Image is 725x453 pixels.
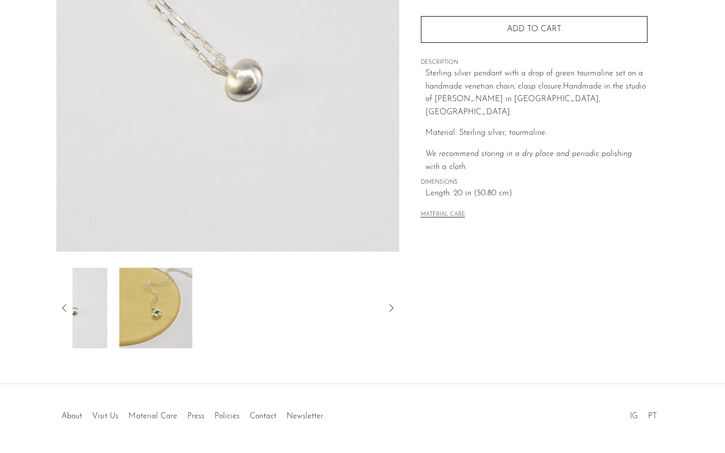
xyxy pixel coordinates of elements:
a: About [61,412,82,420]
span: DIMENSIONS [421,178,647,187]
a: Contact [250,412,276,420]
img: Green Tourmaline Wavelet Necklace [119,268,192,348]
em: We recommend storing in a dry place and periodic polishing with a cloth. [425,150,632,171]
a: Visit Us [92,412,118,420]
a: Policies [214,412,240,420]
button: Add to cart [421,16,647,42]
a: PT [648,412,657,420]
span: Length: 20 in (50.80 cm) [425,187,647,200]
ul: Social Medias [625,404,662,423]
span: Add to cart [507,25,561,34]
a: IG [630,412,638,420]
p: Sterling silver pendant with a drop of green tourmaline set on a handmade venetian chain, clasp c... [425,67,647,119]
span: andmade in the studio of [PERSON_NAME] in [GEOGRAPHIC_DATA], [GEOGRAPHIC_DATA]. [425,83,646,116]
a: Material Care [128,412,177,420]
button: MATERIAL CARE [421,211,465,219]
ul: Quick links [56,404,328,423]
p: Material: Sterling silver, tourmaline. [425,127,647,140]
img: Green Tourmaline Wavelet Necklace [34,268,107,348]
a: Press [187,412,204,420]
span: DESCRIPTION [421,58,647,67]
